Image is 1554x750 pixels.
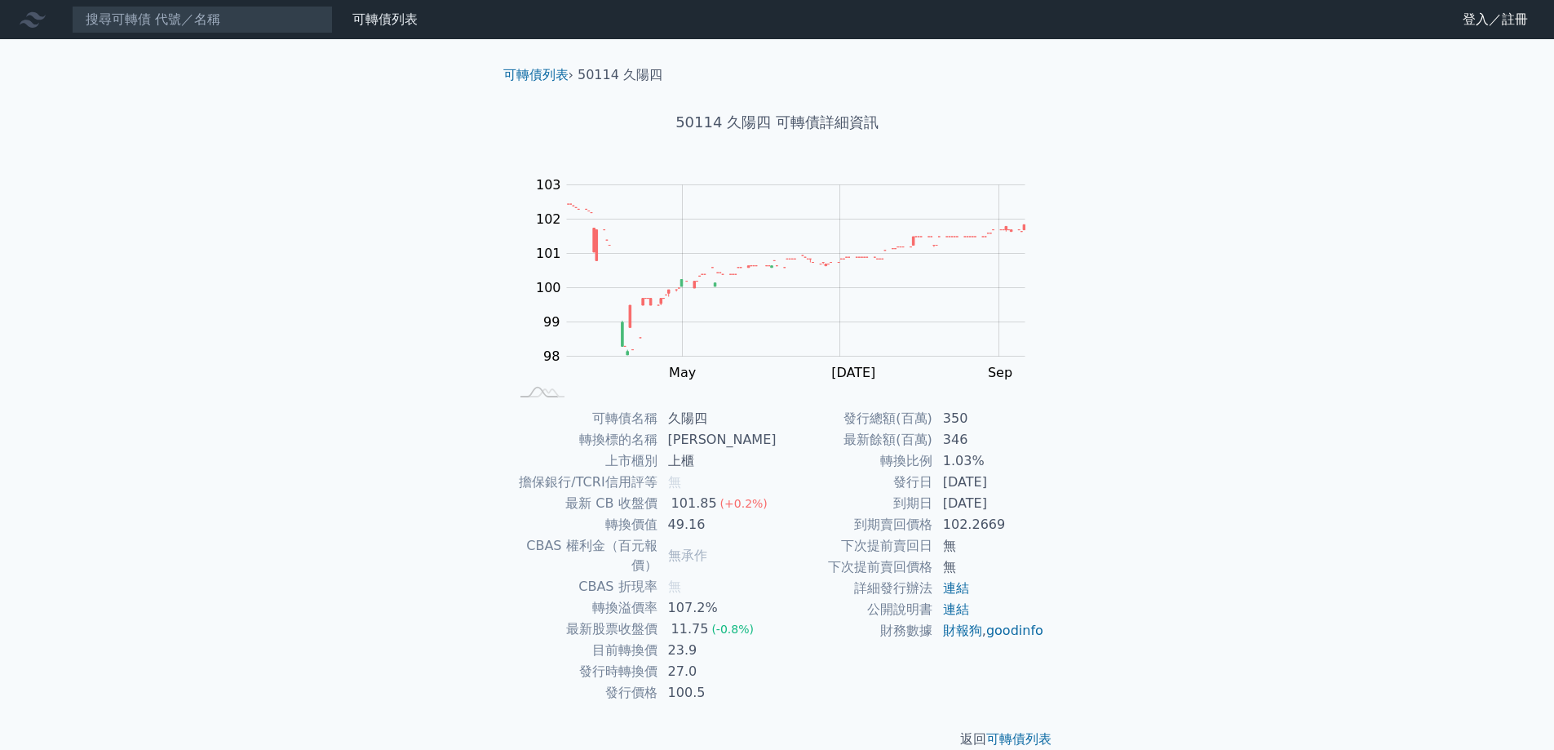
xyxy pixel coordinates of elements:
[536,177,561,193] tspan: 103
[933,472,1045,493] td: [DATE]
[510,661,658,682] td: 發行時轉換價
[933,429,1045,450] td: 346
[510,619,658,640] td: 最新股票收盤價
[658,429,777,450] td: [PERSON_NAME]
[536,246,561,261] tspan: 101
[943,580,969,596] a: 連結
[668,579,681,594] span: 無
[510,640,658,661] td: 目前轉換價
[578,65,662,85] li: 50114 久陽四
[668,474,681,490] span: 無
[1450,7,1541,33] a: 登入／註冊
[490,730,1065,749] p: 返回
[510,429,658,450] td: 轉換標的名稱
[543,348,560,364] tspan: 98
[831,365,875,380] tspan: [DATE]
[668,548,707,563] span: 無承作
[510,408,658,429] td: 可轉債名稱
[777,620,933,641] td: 財務數據
[933,493,1045,514] td: [DATE]
[933,450,1045,472] td: 1.03%
[933,557,1045,578] td: 無
[777,535,933,557] td: 下次提前賣回日
[943,601,969,617] a: 連結
[986,623,1043,638] a: goodinfo
[658,408,777,429] td: 久陽四
[543,314,560,330] tspan: 99
[777,450,933,472] td: 轉換比例
[777,578,933,599] td: 詳細發行辦法
[933,535,1045,557] td: 無
[352,11,418,27] a: 可轉債列表
[777,557,933,578] td: 下次提前賣回價格
[503,67,569,82] a: 可轉債列表
[777,408,933,429] td: 發行總額(百萬)
[528,177,1050,380] g: Chart
[777,514,933,535] td: 到期賣回價格
[668,494,720,513] div: 101.85
[658,661,777,682] td: 27.0
[536,211,561,227] tspan: 102
[510,597,658,619] td: 轉換溢價率
[510,535,658,576] td: CBAS 權利金（百元報價）
[658,597,777,619] td: 107.2%
[933,620,1045,641] td: ,
[986,731,1051,747] a: 可轉債列表
[503,65,573,85] li: ›
[933,514,1045,535] td: 102.2669
[536,280,561,295] tspan: 100
[711,623,754,636] span: (-0.8%)
[720,497,768,510] span: (+0.2%)
[943,623,982,638] a: 財報狗
[658,640,777,661] td: 23.9
[669,365,696,380] tspan: May
[510,682,658,703] td: 發行價格
[933,408,1045,429] td: 350
[988,365,1012,380] tspan: Sep
[510,514,658,535] td: 轉換價值
[510,576,658,597] td: CBAS 折現率
[658,514,777,535] td: 49.16
[777,599,933,620] td: 公開說明書
[510,493,658,514] td: 最新 CB 收盤價
[72,6,333,33] input: 搜尋可轉債 代號／名稱
[658,682,777,703] td: 100.5
[668,619,712,639] div: 11.75
[658,450,777,472] td: 上櫃
[777,429,933,450] td: 最新餘額(百萬)
[510,472,658,493] td: 擔保銀行/TCRI信用評等
[490,111,1065,134] h1: 50114 久陽四 可轉債詳細資訊
[510,450,658,472] td: 上市櫃別
[777,472,933,493] td: 發行日
[777,493,933,514] td: 到期日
